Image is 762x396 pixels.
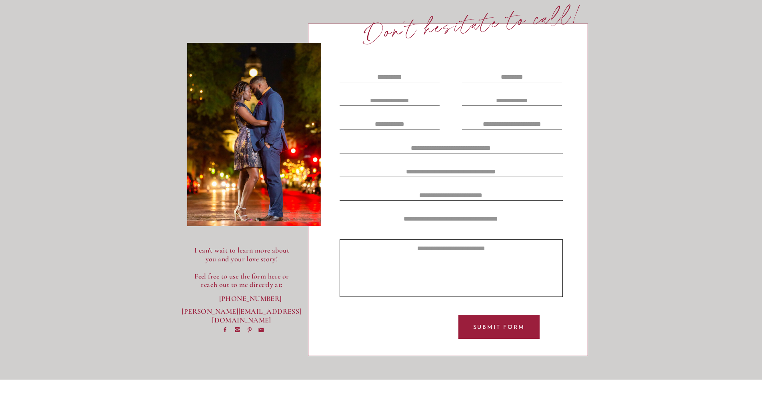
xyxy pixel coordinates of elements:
p: I can't wait to learn more about you and your love story! Feel free to use the form here or reach... [188,246,296,290]
a: Submit Form [462,323,536,331]
a: [PHONE_NUMBER] [219,295,264,303]
a: [PERSON_NAME][EMAIL_ADDRESS][DOMAIN_NAME] [182,307,302,316]
p: Don't hesitate to call! [362,4,584,46]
